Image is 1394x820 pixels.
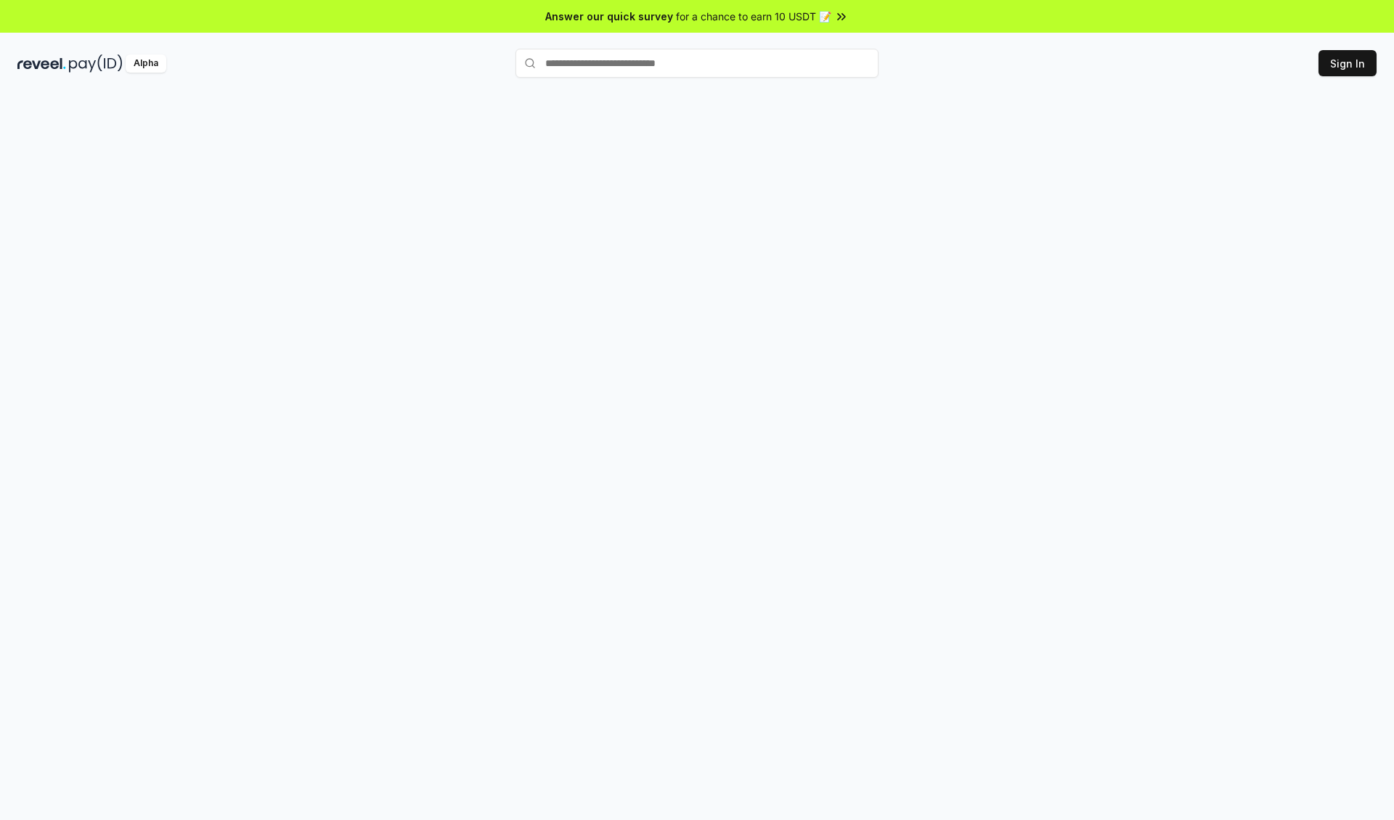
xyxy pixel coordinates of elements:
img: reveel_dark [17,54,66,73]
span: Answer our quick survey [545,9,673,24]
img: pay_id [69,54,123,73]
button: Sign In [1318,50,1377,76]
div: Alpha [126,54,166,73]
span: for a chance to earn 10 USDT 📝 [676,9,831,24]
